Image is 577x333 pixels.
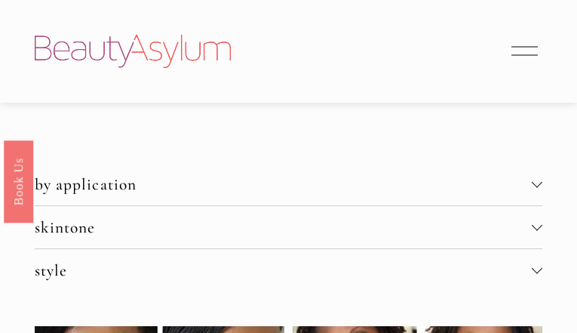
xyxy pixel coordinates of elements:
span: style [35,261,532,280]
img: Beauty Asylum | Bridal Hair &amp; Makeup Charlotte &amp; Atlanta [35,35,231,68]
button: style [35,249,542,291]
button: skintone [35,206,542,248]
span: skintone [35,217,532,237]
a: Book Us [4,140,33,222]
span: by application [35,174,532,194]
button: by application [35,163,542,205]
